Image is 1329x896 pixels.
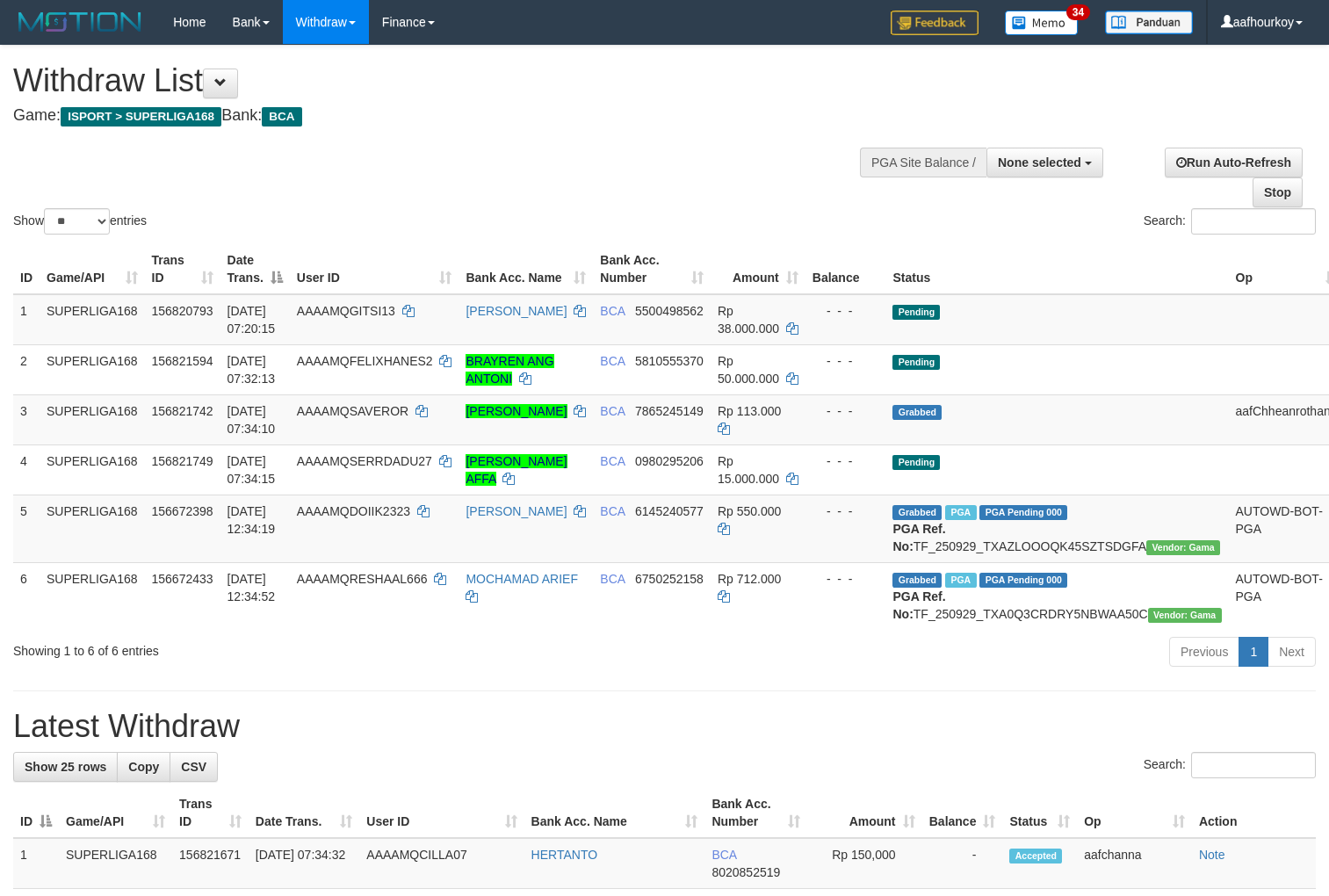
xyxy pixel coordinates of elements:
span: None selected [998,155,1081,170]
input: Search: [1191,752,1316,778]
th: Bank Acc. Name: activate to sort column ascending [524,788,705,838]
span: AAAAMQRESHAAL666 [297,572,428,586]
a: HERTANTO [531,848,597,862]
span: [DATE] 07:34:10 [228,404,276,436]
a: Copy [117,752,170,782]
td: SUPERLIGA168 [40,495,145,562]
div: - - - [813,452,879,470]
th: Amount: activate to sort column ascending [807,788,922,838]
span: Marked by aafsoycanthlai [945,505,976,520]
span: BCA [262,107,301,126]
div: - - - [813,570,879,588]
a: Previous [1169,637,1239,667]
span: BCA [711,848,736,862]
td: SUPERLIGA168 [40,344,145,394]
a: [PERSON_NAME] [466,304,567,318]
a: [PERSON_NAME] [466,504,567,518]
span: BCA [600,454,625,468]
span: Show 25 rows [25,760,106,774]
th: User ID: activate to sort column ascending [290,244,459,294]
span: 34 [1066,4,1090,20]
span: 156821594 [152,354,213,368]
span: Pending [892,455,940,470]
h4: Game: Bank: [13,107,869,125]
td: 3 [13,394,40,444]
th: ID [13,244,40,294]
a: Stop [1253,177,1303,207]
input: Search: [1191,208,1316,235]
th: Game/API: activate to sort column ascending [40,244,145,294]
span: [DATE] 12:34:52 [228,572,276,603]
td: 156821671 [172,838,249,889]
span: BCA [600,572,625,586]
img: Button%20Memo.svg [1005,11,1079,35]
span: Copy [128,760,159,774]
span: Copy 6750252158 to clipboard [635,572,704,586]
th: Op: activate to sort column ascending [1077,788,1192,838]
span: Rp 113.000 [718,404,781,418]
span: Rp 15.000.000 [718,454,779,486]
span: 156820793 [152,304,213,318]
td: 4 [13,444,40,495]
td: TF_250929_TXA0Q3CRDRY5NBWAA50C [885,562,1228,630]
a: [PERSON_NAME] [466,404,567,418]
span: Copy 8020852519 to clipboard [711,865,780,879]
th: Trans ID: activate to sort column ascending [172,788,249,838]
span: Copy 5810555370 to clipboard [635,354,704,368]
span: AAAAMQSERRDADU27 [297,454,432,468]
a: CSV [170,752,218,782]
th: Amount: activate to sort column ascending [711,244,805,294]
a: Run Auto-Refresh [1165,148,1303,177]
div: - - - [813,402,879,420]
span: [DATE] 07:32:13 [228,354,276,386]
td: Rp 150,000 [807,838,922,889]
td: SUPERLIGA168 [40,562,145,630]
th: User ID: activate to sort column ascending [359,788,524,838]
a: Next [1268,637,1316,667]
th: Trans ID: activate to sort column ascending [145,244,220,294]
span: Grabbed [892,505,942,520]
span: Vendor URL: https://trx31.1velocity.biz [1146,540,1220,555]
img: Feedback.jpg [891,11,979,35]
th: Action [1192,788,1316,838]
th: Bank Acc. Name: activate to sort column ascending [459,244,593,294]
span: Copy 7865245149 to clipboard [635,404,704,418]
th: Balance [805,244,886,294]
th: Game/API: activate to sort column ascending [59,788,172,838]
span: AAAAMQDOIIK2323 [297,504,410,518]
a: BRAYREN ANG ANTONI [466,354,553,386]
a: Show 25 rows [13,752,118,782]
span: Pending [892,305,940,320]
span: [DATE] 12:34:19 [228,504,276,536]
span: CSV [181,760,206,774]
span: Copy 5500498562 to clipboard [635,304,704,318]
span: Rp 50.000.000 [718,354,779,386]
td: AAAAMQCILLA07 [359,838,524,889]
td: 5 [13,495,40,562]
span: Rp 712.000 [718,572,781,586]
h1: Withdraw List [13,63,869,98]
td: 1 [13,838,59,889]
th: Date Trans.: activate to sort column ascending [249,788,359,838]
span: [DATE] 07:20:15 [228,304,276,336]
td: 1 [13,294,40,345]
span: 156672398 [152,504,213,518]
span: BCA [600,404,625,418]
span: Copy 6145240577 to clipboard [635,504,704,518]
span: AAAAMQGITSI13 [297,304,395,318]
td: TF_250929_TXAZLOOOQK45SZTSDGFA [885,495,1228,562]
th: ID: activate to sort column descending [13,788,59,838]
td: [DATE] 07:34:32 [249,838,359,889]
span: Grabbed [892,405,942,420]
span: Vendor URL: https://trx31.1velocity.biz [1148,608,1222,623]
th: Status [885,244,1228,294]
div: PGA Site Balance / [860,148,986,177]
span: AAAAMQFELIXHANES2 [297,354,433,368]
span: Accepted [1009,849,1062,863]
b: PGA Ref. No: [892,589,945,621]
span: AAAAMQSAVEROR [297,404,408,418]
div: - - - [813,352,879,370]
span: BCA [600,354,625,368]
span: ISPORT > SUPERLIGA168 [61,107,221,126]
span: BCA [600,504,625,518]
